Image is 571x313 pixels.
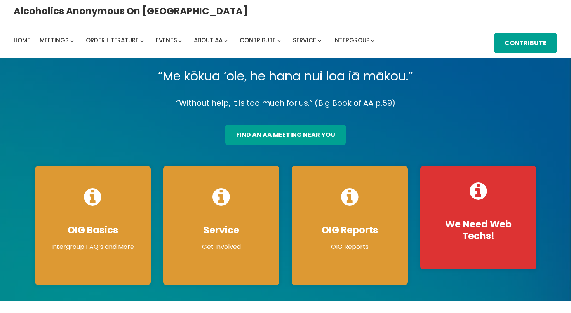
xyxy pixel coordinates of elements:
p: “Without help, it is too much for us.” (Big Book of AA p.59) [29,96,543,110]
a: find an aa meeting near you [225,125,346,145]
a: Meetings [40,35,69,46]
button: Meetings submenu [70,38,74,42]
button: Events submenu [178,38,182,42]
button: About AA submenu [224,38,228,42]
a: Contribute [494,33,557,53]
a: Service [293,35,316,46]
button: Contribute submenu [277,38,281,42]
span: Meetings [40,36,69,44]
span: About AA [194,36,223,44]
p: OIG Reports [299,242,400,252]
span: Contribute [240,36,276,44]
button: Service submenu [318,38,321,42]
a: About AA [194,35,223,46]
span: Order Literature [86,36,139,44]
h4: OIG Reports [299,224,400,236]
h4: We Need Web Techs! [428,219,529,242]
span: Intergroup [333,36,370,44]
a: Alcoholics Anonymous on [GEOGRAPHIC_DATA] [14,3,248,19]
button: Intergroup submenu [371,38,374,42]
button: Order Literature submenu [140,38,144,42]
span: Service [293,36,316,44]
nav: Intergroup [14,35,377,46]
a: Events [156,35,177,46]
p: Get Involved [171,242,272,252]
a: Intergroup [333,35,370,46]
span: Home [14,36,30,44]
p: Intergroup FAQ’s and More [43,242,143,252]
h4: OIG Basics [43,224,143,236]
a: Home [14,35,30,46]
p: “Me kōkua ‘ole, he hana nui loa iā mākou.” [29,65,543,87]
h4: Service [171,224,272,236]
a: Contribute [240,35,276,46]
span: Events [156,36,177,44]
